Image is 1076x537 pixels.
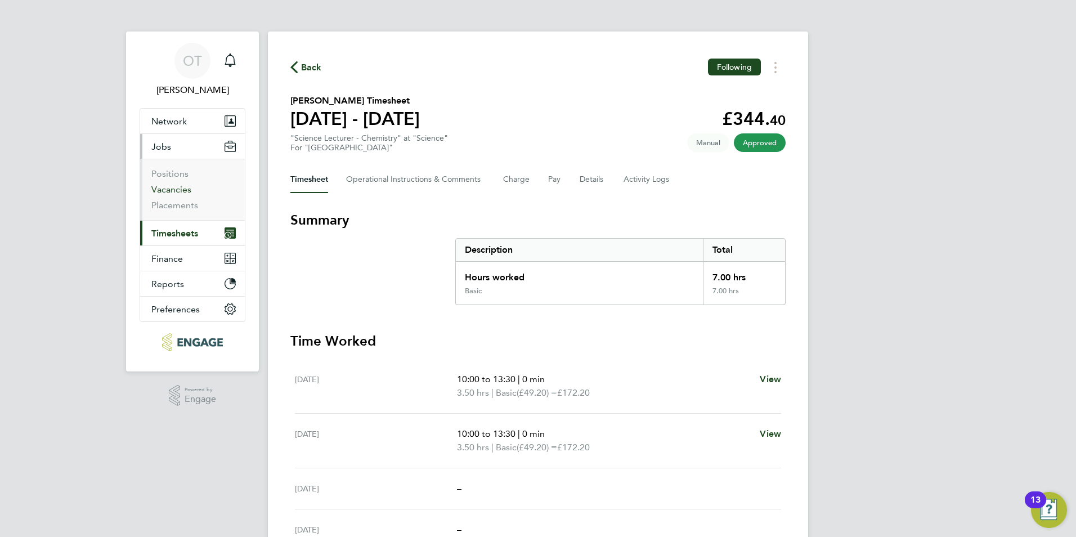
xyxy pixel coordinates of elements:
[290,143,448,153] div: For "[GEOGRAPHIC_DATA]"
[290,211,786,229] h3: Summary
[457,483,461,494] span: –
[140,134,245,159] button: Jobs
[290,108,420,130] h1: [DATE] - [DATE]
[518,428,520,439] span: |
[295,373,457,400] div: [DATE]
[151,116,187,127] span: Network
[151,253,183,264] span: Finance
[151,200,198,211] a: Placements
[703,239,785,261] div: Total
[557,442,590,453] span: £172.20
[162,333,222,351] img: huntereducation-logo-retina.png
[290,166,328,193] button: Timesheet
[295,482,457,495] div: [DATE]
[522,428,545,439] span: 0 min
[491,387,494,398] span: |
[140,246,245,271] button: Finance
[126,32,259,372] nav: Main navigation
[140,221,245,245] button: Timesheets
[457,387,489,398] span: 3.50 hrs
[295,427,457,454] div: [DATE]
[518,374,520,384] span: |
[151,279,184,289] span: Reports
[517,442,557,453] span: (£49.20) =
[140,109,245,133] button: Network
[548,166,562,193] button: Pay
[140,159,245,220] div: Jobs
[290,94,420,108] h2: [PERSON_NAME] Timesheet
[301,61,322,74] span: Back
[457,374,515,384] span: 10:00 to 13:30
[624,166,671,193] button: Activity Logs
[151,228,198,239] span: Timesheets
[185,395,216,404] span: Engage
[140,333,245,351] a: Go to home page
[765,59,786,76] button: Timesheets Menu
[760,373,781,386] a: View
[734,133,786,152] span: This timesheet has been approved.
[140,271,245,296] button: Reports
[703,262,785,287] div: 7.00 hrs
[455,238,786,305] div: Summary
[457,428,515,439] span: 10:00 to 13:30
[687,133,729,152] span: This timesheet was manually created.
[183,53,202,68] span: OT
[496,441,517,454] span: Basic
[185,385,216,395] span: Powered by
[1030,500,1041,514] div: 13
[717,62,752,72] span: Following
[457,524,461,535] span: –
[295,523,457,536] div: [DATE]
[151,168,189,179] a: Positions
[465,287,482,296] div: Basic
[151,304,200,315] span: Preferences
[496,386,517,400] span: Basic
[722,108,786,129] app-decimal: £344.
[760,374,781,384] span: View
[760,428,781,439] span: View
[708,59,761,75] button: Following
[456,239,703,261] div: Description
[346,166,485,193] button: Operational Instructions & Comments
[491,442,494,453] span: |
[503,166,530,193] button: Charge
[522,374,545,384] span: 0 min
[457,442,489,453] span: 3.50 hrs
[290,332,786,350] h3: Time Worked
[1031,492,1067,528] button: Open Resource Center, 13 new notifications
[151,141,171,152] span: Jobs
[140,297,245,321] button: Preferences
[290,133,448,153] div: "Science Lecturer - Chemistry" at "Science"
[290,60,322,74] button: Back
[169,385,217,406] a: Powered byEngage
[517,387,557,398] span: (£49.20) =
[456,262,703,287] div: Hours worked
[770,112,786,128] span: 40
[557,387,590,398] span: £172.20
[140,43,245,97] a: OT[PERSON_NAME]
[151,184,191,195] a: Vacancies
[760,427,781,441] a: View
[703,287,785,305] div: 7.00 hrs
[580,166,606,193] button: Details
[140,83,245,97] span: Olivia Triassi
